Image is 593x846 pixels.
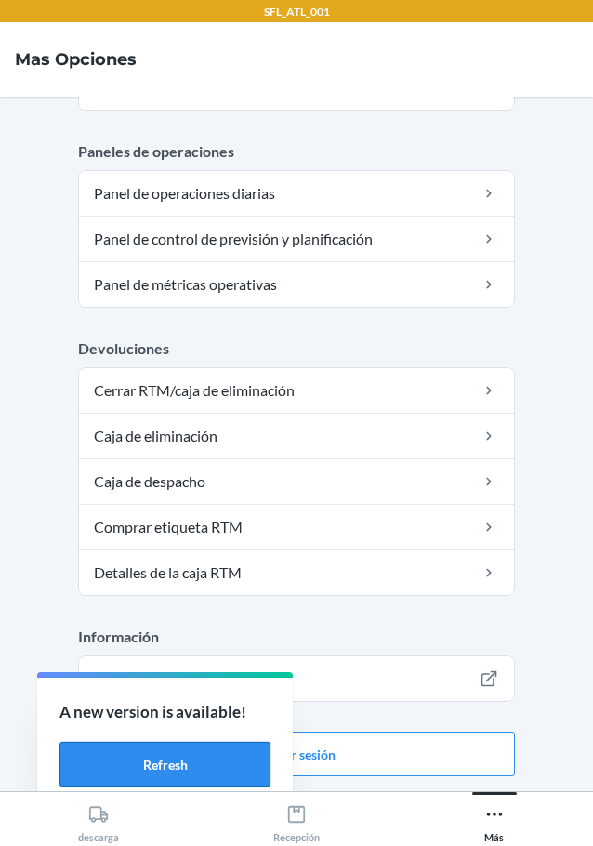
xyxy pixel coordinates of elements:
h4: Mas opciones [15,47,137,72]
button: Cerrar sesión [78,732,515,776]
a: El MUELLE [79,656,514,701]
a: Detalles de la caja RTM [79,550,514,595]
p: A new version is available! [59,700,270,724]
a: Panel de control de previsión y planificación [79,217,514,261]
div: Más [484,797,505,843]
button: Más [395,792,593,843]
button: Recepción [198,792,396,843]
a: Comprar etiqueta RTM [79,505,514,549]
div: Recepción [273,797,320,843]
a: Panel de métricas operativas [79,262,514,307]
p: SFL_ATL_001 [264,4,330,20]
a: Caja de eliminación [79,414,514,458]
a: Cerrar RTM/caja de eliminación [79,368,514,413]
button: Refresh [59,742,270,787]
p: Devoluciones [78,337,515,360]
p: Paneles de operaciones [78,140,515,163]
div: descarga [78,797,119,843]
a: Caja de despacho [79,459,514,504]
p: Información [78,626,515,648]
a: Panel de operaciones diarias [79,171,514,216]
